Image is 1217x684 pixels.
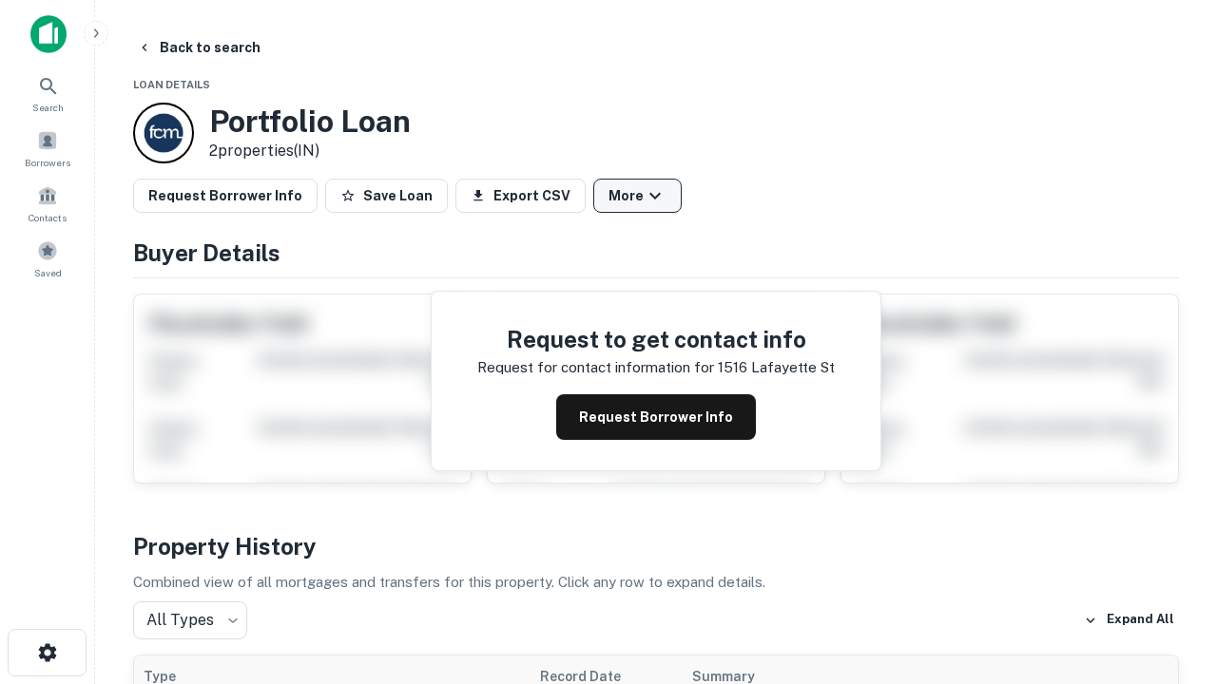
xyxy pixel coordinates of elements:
span: Search [32,100,64,115]
span: Loan Details [133,79,210,90]
button: Request Borrower Info [556,394,756,440]
button: Expand All [1079,606,1179,635]
button: Save Loan [325,179,448,213]
img: capitalize-icon.png [30,15,67,53]
p: Combined view of all mortgages and transfers for this property. Click any row to expand details. [133,571,1179,594]
p: 1516 lafayette st [718,356,835,379]
p: 2 properties (IN) [209,140,411,162]
h4: Buyer Details [133,236,1179,270]
iframe: Chat Widget [1122,471,1217,562]
div: All Types [133,601,247,639]
h3: Portfolio Loan [209,104,411,140]
button: More [593,179,682,213]
h4: Request to get contact info [477,322,835,356]
a: Borrowers [6,123,89,174]
button: Back to search [129,30,268,65]
span: Saved [34,265,62,280]
button: Export CSV [455,179,586,213]
a: Contacts [6,178,89,229]
span: Contacts [29,210,67,225]
p: Request for contact information for [477,356,714,379]
h4: Property History [133,529,1179,563]
a: Saved [6,233,89,284]
button: Request Borrower Info [133,179,318,213]
span: Borrowers [25,155,70,170]
a: Search [6,67,89,119]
